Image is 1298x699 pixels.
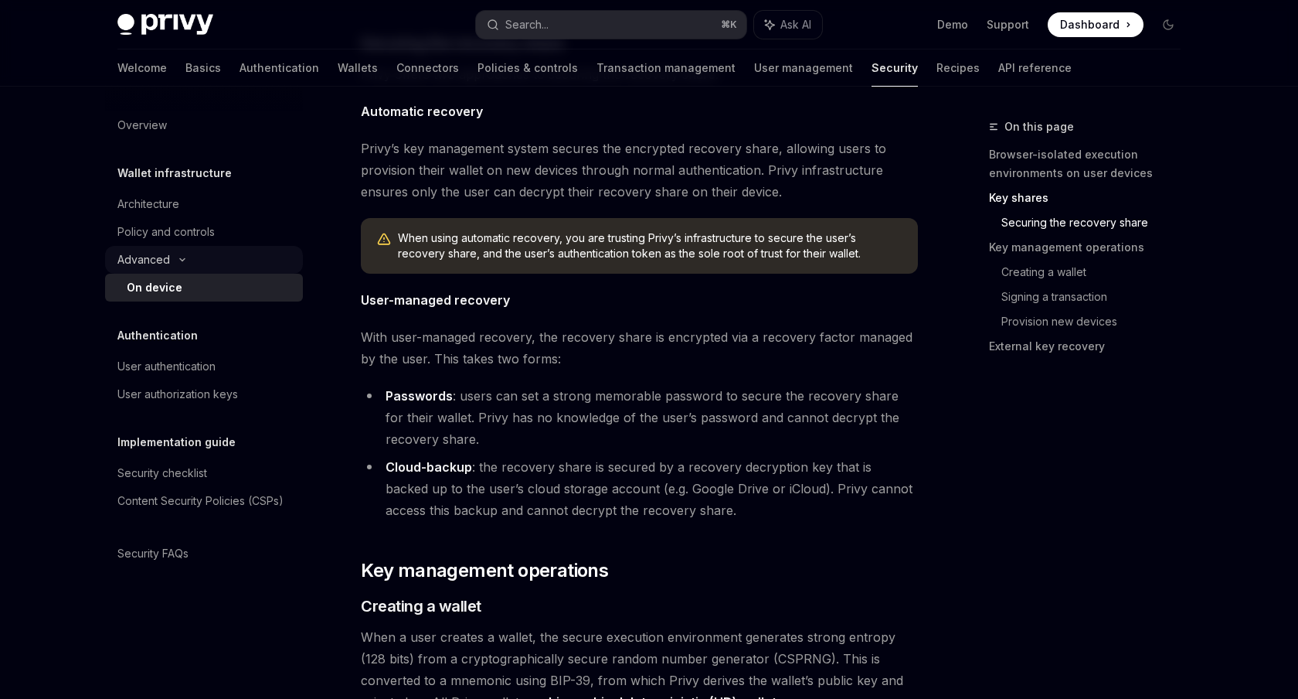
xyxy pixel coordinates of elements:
a: Key management operations [989,235,1193,260]
a: API reference [998,49,1072,87]
li: : the recovery share is secured by a recovery decryption key that is backed up to the user’s clou... [361,456,918,521]
div: Security checklist [117,464,207,482]
li: : users can set a strong memorable password to secure the recovery share for their wallet. Privy ... [361,385,918,450]
span: When using automatic recovery, you are trusting Privy’s infrastructure to secure the user’s recov... [398,230,902,261]
strong: Cloud-backup [386,459,472,475]
a: Authentication [240,49,319,87]
button: Search...⌘K [476,11,746,39]
a: Recipes [936,49,980,87]
a: Architecture [105,190,303,218]
a: Security [872,49,918,87]
span: Privy’s key management system secures the encrypted recovery share, allowing users to provision t... [361,138,918,203]
svg: Warning [376,232,392,247]
a: Creating a wallet [1001,260,1193,285]
a: External key recovery [989,334,1193,359]
a: Security checklist [105,459,303,487]
a: Dashboard [1048,12,1143,37]
strong: User-managed recovery [361,292,510,308]
div: Security FAQs [117,544,189,563]
span: Dashboard [1060,17,1120,32]
a: Welcome [117,49,167,87]
a: Signing a transaction [1001,285,1193,309]
span: Ask AI [780,17,811,32]
div: User authorization keys [117,385,238,404]
span: ⌘ K [721,19,737,31]
strong: Automatic recovery [361,104,483,119]
div: User authentication [117,357,216,376]
a: Transaction management [596,49,736,87]
h5: Implementation guide [117,433,236,452]
button: Toggle dark mode [1156,12,1181,37]
button: Ask AI [754,11,822,39]
a: Support [987,17,1029,32]
a: Policy and controls [105,218,303,246]
a: Securing the recovery share [1001,210,1193,235]
a: Key shares [989,186,1193,210]
a: Content Security Policies (CSPs) [105,487,303,515]
h5: Wallet infrastructure [117,164,232,182]
span: On this page [1004,118,1074,136]
a: Basics [185,49,221,87]
span: With user-managed recovery, the recovery share is encrypted via a recovery factor managed by the ... [361,326,918,370]
a: On device [105,274,303,302]
div: On device [127,278,182,297]
a: Demo [937,17,968,32]
a: Overview [105,111,303,139]
a: Security FAQs [105,540,303,568]
strong: Passwords [386,388,453,404]
a: User management [754,49,853,87]
a: Connectors [396,49,459,87]
a: Provision new devices [1001,309,1193,334]
div: Search... [505,15,549,34]
a: User authorization keys [105,380,303,408]
img: dark logo [117,14,213,36]
a: Policies & controls [477,49,578,87]
span: Key management operations [361,558,608,583]
span: Creating a wallet [361,595,481,617]
div: Architecture [117,195,179,213]
div: Overview [117,116,167,135]
a: User authentication [105,353,303,380]
div: Policy and controls [117,223,215,241]
h5: Authentication [117,326,198,345]
a: Wallets [338,49,378,87]
a: Browser-isolated execution environments on user devices [989,142,1193,186]
div: Advanced [117,251,170,269]
div: Content Security Policies (CSPs) [117,492,284,510]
